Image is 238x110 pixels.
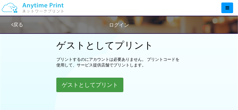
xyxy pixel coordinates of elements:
[56,78,123,92] button: ゲストとしてプリント
[109,22,129,28] span: ログイン
[56,57,182,68] p: プリントするのにアカウントは必要ありません。 プリントコードを使用して、サービス提供店舗でプリントします。
[11,22,23,27] a: 戻る
[56,40,182,50] h1: ゲストとしてプリント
